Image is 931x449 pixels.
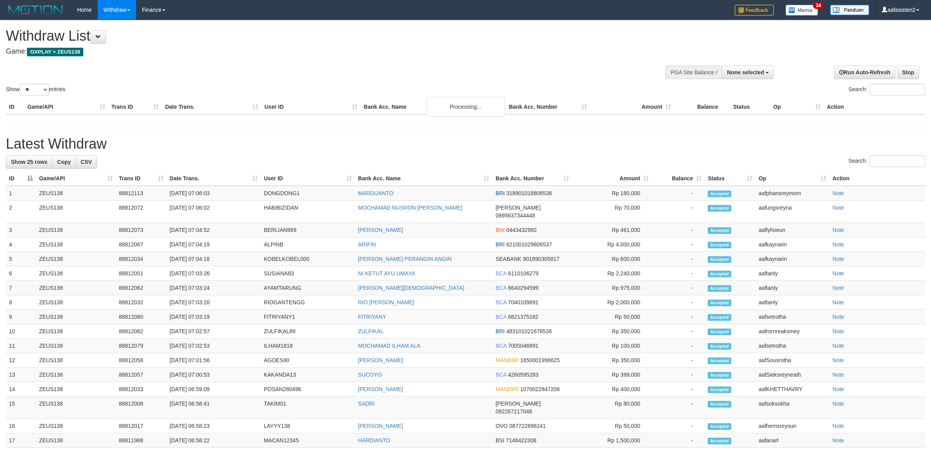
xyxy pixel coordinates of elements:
td: [DATE] 06:58:23 [167,419,261,433]
a: [PERSON_NAME] [358,423,403,429]
td: ZEUS138 [36,433,116,448]
td: - [652,186,705,201]
th: Action [824,100,925,114]
a: Note [832,285,844,291]
td: Rp 350,000 [572,324,652,339]
td: BERLIAN999 [261,223,355,237]
span: Accepted [708,329,731,335]
td: aafkaynarin [755,237,829,252]
td: 5 [6,252,36,266]
input: Search: [870,155,925,167]
a: Note [832,270,844,277]
th: Amount [590,100,674,114]
th: User ID [261,100,361,114]
a: Copy [52,155,76,169]
a: RIO [PERSON_NAME] [358,299,414,305]
span: Accepted [708,190,731,197]
a: Note [832,190,844,196]
a: Note [832,372,844,378]
div: Processing... [427,97,505,117]
td: aaftanly [755,281,829,295]
td: ZEUS138 [36,397,116,419]
td: Rp 461,000 [572,223,652,237]
td: aafKHETTHAVRY [755,382,829,397]
span: Copy 318901018808536 to clipboard [506,190,552,196]
td: [DATE] 07:03:20 [167,295,261,310]
span: BCA [495,299,506,305]
td: AGOES90 [261,353,355,368]
a: MOCHAMAD ILHAM ALA [358,343,420,349]
span: BRI [495,241,504,248]
td: RIOGANTENGG [261,295,355,310]
span: Accepted [708,256,731,263]
span: MANDIRI [495,386,518,392]
a: [PERSON_NAME] PERANGIN ANGIN [358,256,452,262]
span: 34 [813,2,823,9]
th: Bank Acc. Name: activate to sort column ascending [355,171,493,186]
a: [PERSON_NAME] [358,386,403,392]
td: - [652,237,705,252]
th: ID [6,100,24,114]
td: - [652,397,705,419]
td: ZEUS138 [36,223,116,237]
td: - [652,368,705,382]
td: - [652,201,705,223]
span: Copy 7040109891 to clipboard [508,299,538,305]
td: ZEUS138 [36,281,116,295]
span: Copy 1650001998625 to clipboard [520,357,560,363]
span: Copy 0443432992 to clipboard [506,227,537,233]
td: Rp 50,000 [572,310,652,324]
td: 88811988 [116,433,167,448]
a: ZULFIKAL [358,328,384,334]
td: 6 [6,266,36,281]
img: Button%20Memo.svg [786,5,818,16]
th: Bank Acc. Name [361,100,506,114]
div: PGA Site Balance / [666,66,722,79]
span: BCA [495,372,506,378]
td: aafanarl [755,433,829,448]
td: 4 [6,237,36,252]
a: CSV [75,155,97,169]
span: Copy 483101021678536 to clipboard [506,328,552,334]
span: Copy 7148422308 to clipboard [506,437,536,444]
td: aafsetrotha [755,339,829,353]
td: - [652,295,705,310]
button: None selected [722,66,774,79]
td: [DATE] 07:02:57 [167,324,261,339]
a: Note [832,423,844,429]
a: ARIFIN [358,241,376,248]
input: Search: [870,84,925,95]
span: CSV [81,159,92,165]
td: [DATE] 07:03:26 [167,266,261,281]
td: aaftanly [755,295,829,310]
th: Status: activate to sort column ascending [705,171,755,186]
td: 88812057 [116,368,167,382]
span: MANDIRI [495,357,518,363]
td: - [652,339,705,353]
span: None selected [727,69,764,75]
td: 8 [6,295,36,310]
span: Copy 1070022847208 to clipboard [520,386,560,392]
label: Search: [848,155,925,167]
span: Accepted [708,285,731,292]
td: Rp 80,000 [572,397,652,419]
td: ILHAM1818 [261,339,355,353]
td: Rp 975,000 [572,281,652,295]
td: [DATE] 07:06:03 [167,186,261,201]
th: Bank Acc. Number: activate to sort column ascending [492,171,572,186]
td: aafhemsreyoun [755,419,829,433]
td: [DATE] 07:04:19 [167,237,261,252]
a: FITRIYANY [358,314,386,320]
td: 88812051 [116,266,167,281]
a: Note [832,241,844,248]
th: Trans ID [108,100,162,114]
td: 88812017 [116,419,167,433]
label: Show entries [6,84,65,95]
span: Accepted [708,271,731,277]
th: Op: activate to sort column ascending [755,171,829,186]
img: MOTION_logo.png [6,4,65,16]
td: - [652,324,705,339]
td: 11 [6,339,36,353]
td: ZEUS138 [36,295,116,310]
label: Search: [848,84,925,95]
